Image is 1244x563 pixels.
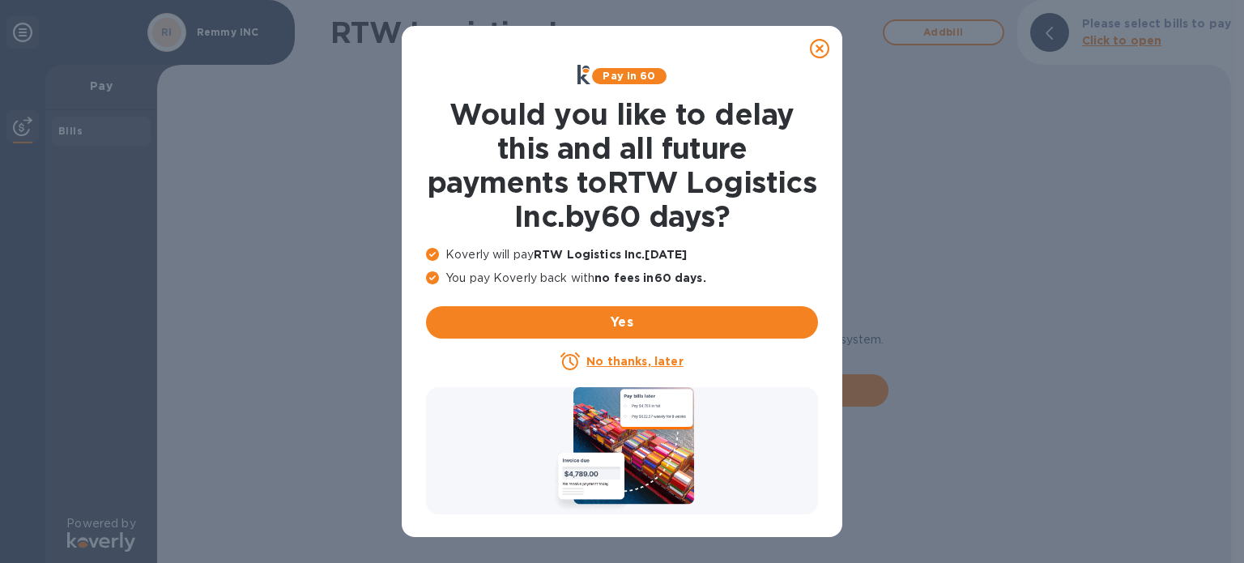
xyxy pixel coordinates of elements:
[426,246,818,263] p: Koverly will pay
[426,306,818,339] button: Yes
[586,355,683,368] u: No thanks, later
[439,313,805,332] span: Yes
[426,270,818,287] p: You pay Koverly back with
[534,248,687,261] b: RTW Logistics Inc. [DATE]
[426,97,818,233] h1: Would you like to delay this and all future payments to RTW Logistics Inc. by 60 days ?
[594,271,705,284] b: no fees in 60 days .
[603,70,655,82] b: Pay in 60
